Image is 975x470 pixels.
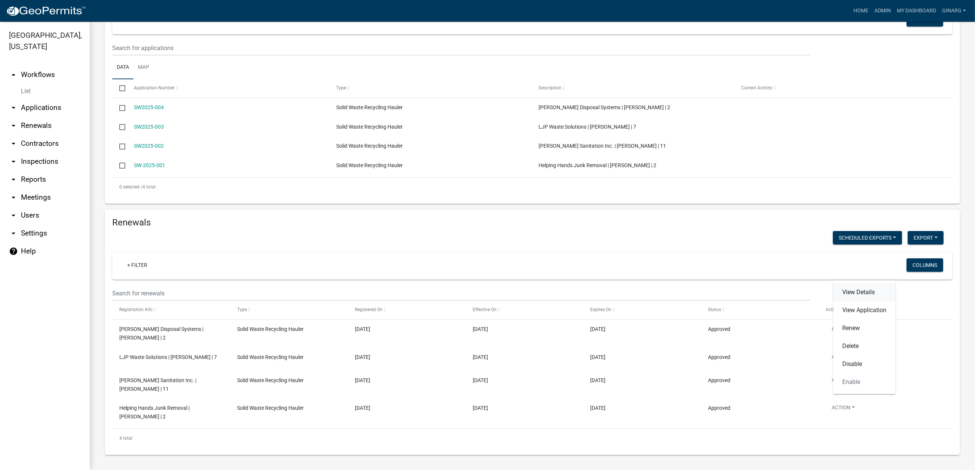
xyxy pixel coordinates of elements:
span: Effective On [473,307,497,312]
span: Solid Waste Recycling Hauler [336,104,403,110]
a: ginarg [939,4,969,18]
span: Registered On [355,307,383,312]
button: Action [826,404,861,415]
h4: Renewals [112,217,953,228]
button: Export [908,231,944,245]
span: Actions [826,307,841,312]
a: Disable [833,355,895,373]
datatable-header-cell: Application Number [126,79,329,97]
span: 1/28/2025 [355,377,370,383]
i: arrow_drop_down [9,121,18,130]
div: 4 total [112,429,953,448]
span: Application Number [134,85,175,90]
span: Type [336,85,346,90]
a: SW-2025-001 [134,162,165,168]
span: Solid Waste Recycling Hauler [336,124,403,130]
span: Description [539,85,561,90]
a: Admin [871,4,894,18]
input: Search for renewals [112,286,810,301]
a: Map [134,56,154,80]
datatable-header-cell: Select [112,79,126,97]
span: Approved [708,405,730,411]
i: arrow_drop_up [9,70,18,79]
a: + Filter [121,258,153,272]
span: Solid Waste Recycling Hauler [237,354,304,360]
a: My Dashboard [894,4,939,18]
a: SW2025-002 [134,143,164,149]
datatable-header-cell: Description [531,79,734,97]
span: LJP Waste Solutions | Jesse Samuelson | 7 [539,124,636,130]
datatable-header-cell: Type [230,301,348,319]
span: 12/31/2025 [591,354,606,360]
span: LJP Waste Solutions | Jesse Samuelson | 7 [119,354,217,360]
i: help [9,247,18,256]
i: arrow_drop_down [9,229,18,238]
span: Thompson Sanitation Inc. | Frank Thompson | 11 [119,377,196,392]
span: 12/31/2025 [591,405,606,411]
span: Current Activity [741,85,772,90]
a: View Application [833,301,895,319]
span: Solid Waste Recycling Hauler [336,162,403,168]
div: Action [833,280,895,394]
span: 1/1/2025 [473,405,488,411]
span: Type [237,307,247,312]
a: Home [850,4,871,18]
i: arrow_drop_down [9,139,18,148]
a: View Details [833,283,895,301]
span: Status [708,307,721,312]
span: Solid Waste Recycling Hauler [237,377,304,383]
span: 1/30/2025 [473,326,488,332]
span: Registration Info [119,307,153,312]
a: Renew [833,319,895,337]
i: arrow_drop_down [9,211,18,220]
datatable-header-cell: Registered On [348,301,466,319]
datatable-header-cell: Current Activity [734,79,936,97]
button: Action [826,376,861,387]
button: Action [826,353,861,364]
span: Solid Waste Recycling Hauler [237,405,304,411]
span: Veit Disposal Systems | Vaughn Veit | 2 [539,104,670,110]
button: Columns [907,258,943,272]
a: Delete [833,337,895,355]
span: 1/29/2025 [473,354,488,360]
span: Helping Hands Junk Removal | Mark Muilenburg | 2 [539,162,656,168]
span: 0 selected / [119,184,142,190]
span: Veit Disposal Systems | Vaughn Veit | 2 [119,326,203,341]
span: 1/29/2025 [355,354,370,360]
datatable-header-cell: Type [329,79,531,97]
button: Action [826,325,861,336]
span: 1/24/2025 [473,377,488,383]
span: 2/6/2025 [355,326,370,332]
span: Approved [708,377,730,383]
a: SW2025-004 [134,104,164,110]
span: Thompson Sanitation Inc. | Frank Thompson | 11 [539,143,666,149]
span: 12/31/2025 [591,377,606,383]
span: 1/10/2025 [355,405,370,411]
span: Helping Hands Junk Removal | Mark Muilenburg | 2 [119,405,190,420]
span: Expires On [591,307,612,312]
datatable-header-cell: Registration Info [112,301,230,319]
div: 4 total [112,178,953,196]
span: 12/31/2025 [591,326,606,332]
button: Columns [907,13,943,27]
span: Approved [708,326,730,332]
i: arrow_drop_down [9,103,18,112]
datatable-header-cell: Effective On [466,301,583,319]
button: Scheduled Exports [833,231,902,245]
i: arrow_drop_down [9,193,18,202]
span: Approved [708,354,730,360]
input: Search for applications [112,40,810,56]
datatable-header-cell: Status [701,301,819,319]
datatable-header-cell: Expires On [583,301,701,319]
a: + Filter [121,13,153,27]
a: SW2025-003 [134,124,164,130]
span: Solid Waste Recycling Hauler [237,326,304,332]
i: arrow_drop_down [9,157,18,166]
span: Solid Waste Recycling Hauler [336,143,403,149]
i: arrow_drop_down [9,175,18,184]
a: Data [112,56,134,80]
datatable-header-cell: Actions [819,301,936,319]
